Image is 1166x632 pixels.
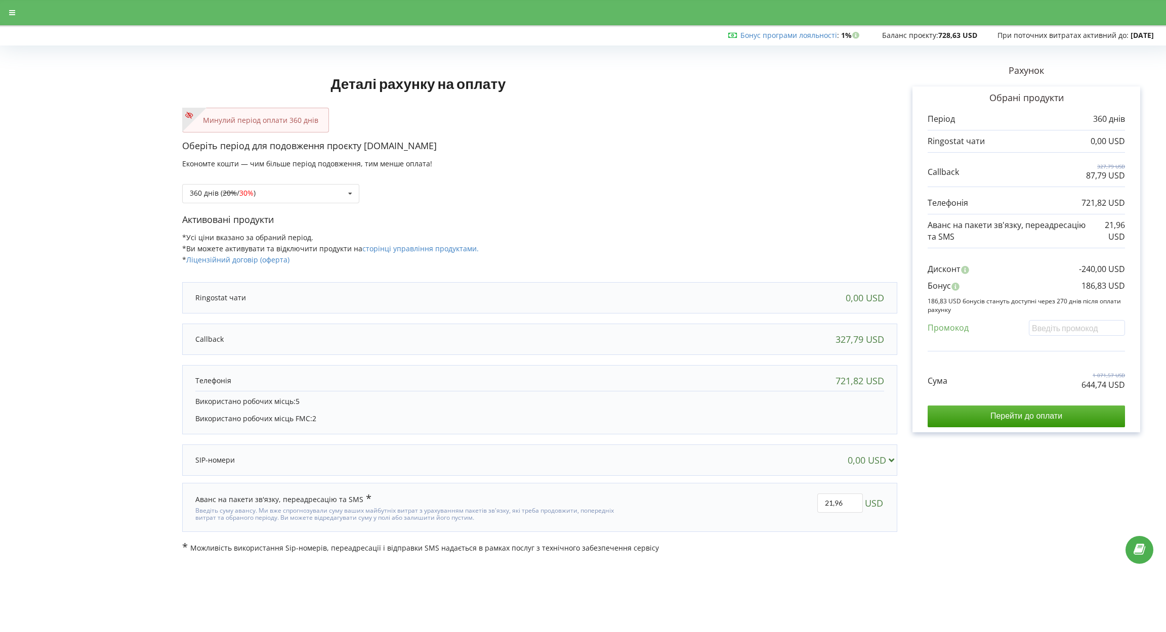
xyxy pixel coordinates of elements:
[1079,263,1125,275] p: -240,00 USD
[865,493,883,513] span: USD
[928,375,947,387] p: Сума
[195,455,235,465] p: SIP-номери
[223,188,237,198] s: 20%
[836,334,884,344] div: 327,79 USD
[928,136,985,147] p: Ringostat чати
[195,376,231,386] p: Телефонія
[296,396,300,406] span: 5
[312,414,316,423] span: 2
[1086,163,1125,170] p: 327,79 USD
[836,376,884,386] div: 721,82 USD
[938,30,977,40] strong: 728,63 USD
[1086,170,1125,182] p: 87,79 USD
[182,542,897,553] p: Можливість використання Sip-номерів, переадресації і відправки SMS надається в рамках послуг з те...
[848,455,899,465] div: 0,00 USD
[362,244,479,253] a: сторінці управління продуктами.
[846,293,884,303] div: 0,00 USD
[182,59,654,108] h1: Деталі рахунку на оплату
[182,233,313,242] span: *Усі ціни вказано за обраний період.
[740,30,839,40] span: :
[928,92,1125,105] p: Обрані продукти
[182,159,432,168] span: Економте кошти — чим більше період подовження, тим менше оплата!
[740,30,837,40] a: Бонус програми лояльності
[841,30,862,40] strong: 1%
[195,414,884,424] p: Використано робочих місць FMC:
[1091,136,1125,147] p: 0,00 USD
[928,166,959,178] p: Callback
[1091,219,1125,243] p: 21,96 USD
[239,188,254,198] span: 30%
[928,405,1125,427] input: Перейти до оплати
[1081,379,1125,391] p: 644,74 USD
[928,219,1091,243] p: Аванс на пакети зв'язку, переадресацію та SMS
[186,255,289,264] a: Ліцензійний договір (оферта)
[1081,372,1125,379] p: 1 071,57 USD
[928,113,955,125] p: Період
[882,30,938,40] span: Баланс проєкту:
[928,263,961,275] p: Дисконт
[195,505,620,522] div: Введіть суму авансу. Ми вже спрогнозували суму ваших майбутніх витрат з урахуванням пакетів зв'яз...
[182,213,897,227] p: Активовані продукти
[193,115,318,125] p: Минулий період оплати 360 днів
[182,244,479,253] span: *Ви можете активувати та відключити продукти на
[928,297,1125,314] p: 186,83 USD бонусів стануть доступні через 270 днів після оплати рахунку
[1093,113,1125,125] p: 360 днів
[1081,280,1125,292] p: 186,83 USD
[195,334,224,344] p: Callback
[195,493,371,505] div: Аванс на пакети зв'язку, переадресацію та SMS
[195,293,246,303] p: Ringostat чати
[1029,320,1125,336] input: Введіть промокод
[928,322,969,334] p: Промокод
[1081,197,1125,209] p: 721,82 USD
[997,30,1129,40] span: При поточних витратах активний до:
[182,140,897,153] p: Оберіть період для подовження проєкту [DOMAIN_NAME]
[190,190,256,197] div: 360 днів ( / )
[928,280,951,292] p: Бонус
[1131,30,1154,40] strong: [DATE]
[928,197,968,209] p: Телефонія
[897,64,1155,77] p: Рахунок
[195,396,884,407] p: Використано робочих місць:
